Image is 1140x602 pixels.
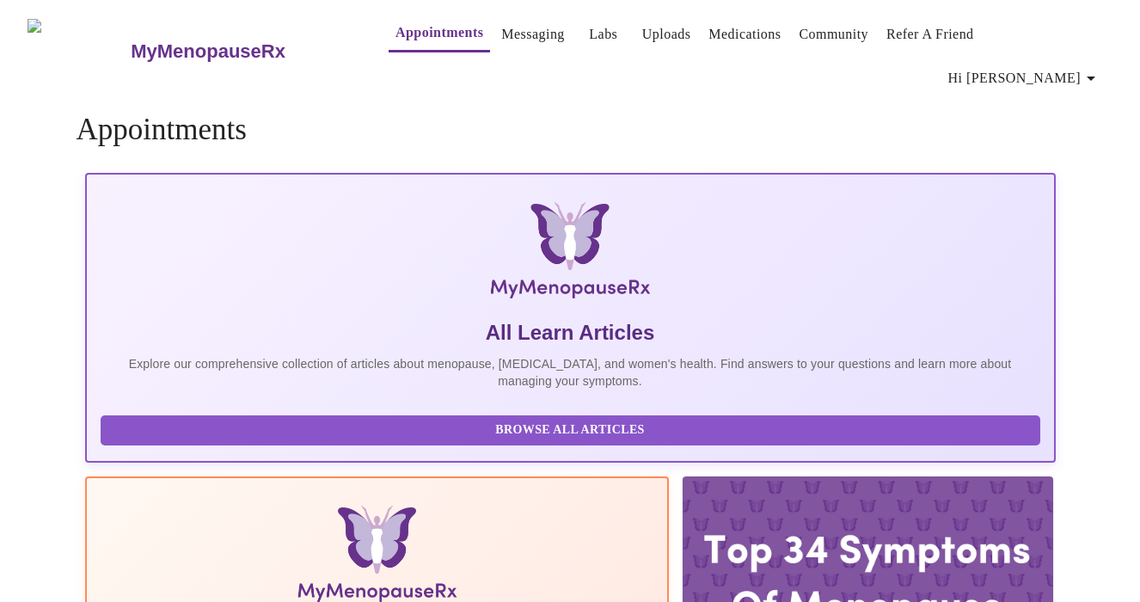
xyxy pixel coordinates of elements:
button: Medications [702,17,788,52]
a: MyMenopauseRx [129,21,354,82]
a: Browse All Articles [101,421,1045,436]
h4: Appointments [77,113,1064,147]
button: Appointments [389,15,490,52]
p: Explore our comprehensive collection of articles about menopause, [MEDICAL_DATA], and women's hea... [101,355,1040,390]
button: Browse All Articles [101,415,1040,445]
span: Browse All Articles [118,420,1023,441]
button: Refer a Friend [880,17,981,52]
img: MyMenopauseRx Logo [246,202,894,305]
a: Messaging [501,22,564,46]
button: Messaging [494,17,571,52]
a: Medications [708,22,781,46]
a: Community [799,22,868,46]
a: Refer a Friend [886,22,974,46]
button: Uploads [635,17,698,52]
a: Labs [589,22,617,46]
button: Hi [PERSON_NAME] [941,61,1108,95]
button: Labs [576,17,631,52]
h3: MyMenopauseRx [131,40,285,63]
img: MyMenopauseRx Logo [28,19,129,83]
h5: All Learn Articles [101,319,1040,347]
span: Hi [PERSON_NAME] [948,66,1101,90]
a: Appointments [395,21,483,45]
button: Community [792,17,875,52]
a: Uploads [642,22,691,46]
